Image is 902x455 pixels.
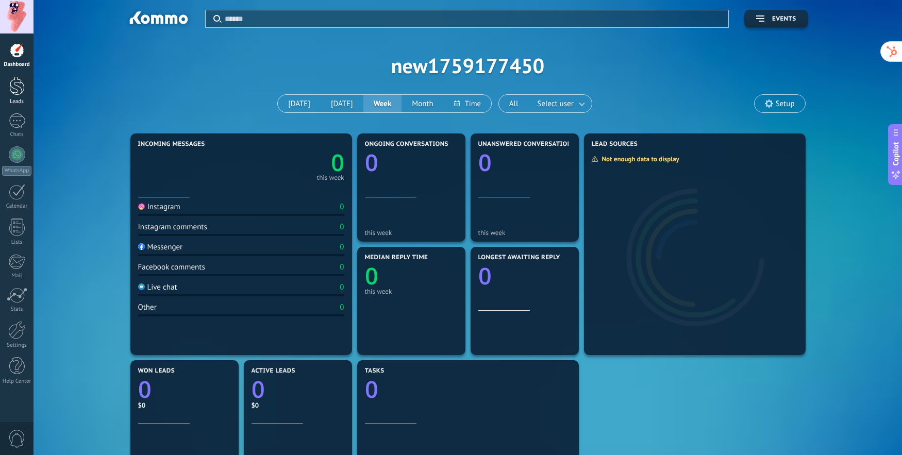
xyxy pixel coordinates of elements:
text: 0 [478,260,492,292]
text: 0 [252,374,265,405]
text: 0 [365,374,378,405]
div: Stats [2,306,32,313]
span: Unanswered conversations [478,141,576,148]
div: 0 [340,202,344,212]
div: this week [365,288,458,295]
div: Instagram comments [138,222,207,232]
div: Lists [2,239,32,246]
div: WhatsApp [2,166,31,176]
div: Not enough data to display [591,155,687,163]
div: 0 [340,242,344,252]
div: Instagram [138,202,180,212]
button: Month [402,95,443,112]
text: 0 [365,260,378,292]
div: this week [478,229,571,237]
span: Ongoing conversations [365,141,448,148]
div: 0 [340,302,344,312]
div: Facebook comments [138,262,205,272]
a: 0 [241,147,344,178]
button: Events [744,10,808,28]
div: Settings [2,342,32,349]
div: Mail [2,273,32,279]
span: Median reply time [365,254,428,261]
span: Copilot [891,142,901,166]
div: Leads [2,98,32,105]
a: 0 [138,374,231,405]
div: $0 [138,401,231,410]
div: Dashboard [2,61,32,68]
div: Calendar [2,203,32,210]
div: Other [138,302,157,312]
a: 0 [252,374,344,405]
div: $0 [252,401,344,410]
button: All [499,95,529,112]
span: Active leads [252,367,295,375]
div: Help Center [2,378,32,385]
div: this week [365,229,458,237]
span: Events [772,15,796,23]
div: Live chat [138,282,177,292]
span: Incoming messages [138,141,205,148]
span: Setup [776,99,795,108]
text: 0 [138,374,152,405]
button: [DATE] [278,95,321,112]
span: Lead Sources [592,141,638,148]
div: 0 [340,282,344,292]
div: Messenger [138,242,183,252]
span: Won leads [138,367,175,375]
span: Select user [535,97,575,111]
button: Select user [528,95,591,112]
div: 0 [340,222,344,232]
div: 0 [340,262,344,272]
button: Week [363,95,402,112]
img: Instagram [138,203,145,210]
div: Chats [2,131,32,138]
span: Tasks [365,367,385,375]
div: this week [317,175,344,180]
button: Time [444,95,491,112]
text: 0 [478,147,492,178]
img: Messenger [138,243,145,250]
text: 0 [365,147,378,178]
img: Live chat [138,283,145,290]
button: [DATE] [321,95,363,112]
text: 0 [331,147,344,178]
a: 0 [365,374,571,405]
span: Longest awaiting reply [478,254,560,261]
